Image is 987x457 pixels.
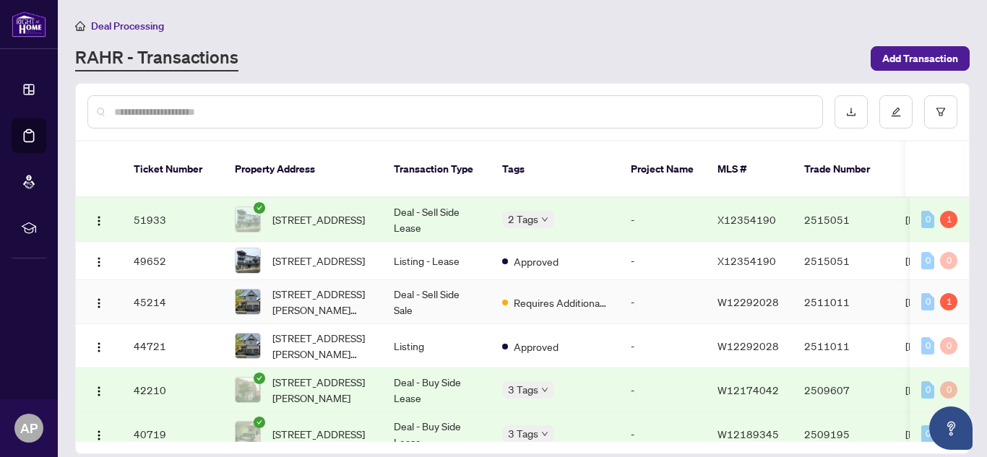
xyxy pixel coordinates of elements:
img: thumbnail-img [236,207,260,232]
button: filter [924,95,957,129]
img: thumbnail-img [236,378,260,402]
td: 44721 [122,324,223,368]
span: 2 Tags [508,211,538,227]
span: X12354190 [717,213,776,226]
span: W12189345 [717,427,779,440]
button: Logo [87,334,111,357]
td: 2509607 [793,368,894,412]
td: Listing [382,324,491,368]
button: Logo [87,249,111,272]
td: 2515051 [793,242,894,280]
span: X12354190 [717,254,776,267]
td: 2509195 [793,412,894,456]
div: 0 [940,337,957,354]
div: 0 [940,252,957,269]
span: [STREET_ADDRESS][PERSON_NAME][PERSON_NAME] [272,330,371,362]
img: thumbnail-img [236,334,260,358]
img: thumbnail-img [236,422,260,446]
a: RAHR - Transactions [75,45,238,71]
td: Listing - Lease [382,242,491,280]
span: down [541,216,548,223]
td: - [619,324,706,368]
span: [STREET_ADDRESS][PERSON_NAME] [272,374,371,406]
span: Add Transaction [882,47,958,70]
span: Requires Additional Docs [514,295,608,310]
th: Property Address [223,142,382,198]
img: Logo [93,341,105,353]
div: 0 [921,425,934,443]
button: Add Transaction [871,46,970,71]
th: Ticket Number [122,142,223,198]
img: Logo [93,386,105,397]
td: Deal - Sell Side Sale [382,280,491,324]
td: Deal - Sell Side Lease [382,198,491,242]
span: filter [936,107,946,117]
span: down [541,386,548,393]
div: 0 [921,293,934,310]
img: thumbnail-img [236,248,260,273]
td: Deal - Buy Side Lease [382,368,491,412]
span: download [846,107,856,117]
button: Logo [87,290,111,313]
img: Logo [93,430,105,441]
button: Logo [87,422,111,445]
img: Logo [93,215,105,227]
img: logo [12,11,46,38]
span: Approved [514,253,559,269]
span: [STREET_ADDRESS] [272,253,365,269]
th: Trade Number [793,142,894,198]
img: Logo [93,297,105,309]
div: 0 [921,252,934,269]
span: Deal Processing [91,19,164,32]
div: 0 [921,337,934,354]
td: 2511011 [793,324,894,368]
td: 2511011 [793,280,894,324]
td: - [619,242,706,280]
img: Logo [93,256,105,268]
div: 0 [940,381,957,399]
div: 0 [921,381,934,399]
span: AP [20,418,38,438]
div: 1 [940,293,957,310]
span: 3 Tags [508,425,538,442]
div: 0 [921,211,934,228]
td: - [619,198,706,242]
th: Tags [491,142,619,198]
th: MLS # [706,142,793,198]
button: Open asap [929,406,973,450]
td: - [619,280,706,324]
span: home [75,21,85,31]
td: 45214 [122,280,223,324]
button: download [835,95,868,129]
th: Project Name [619,142,706,198]
td: - [619,412,706,456]
td: - [619,368,706,412]
span: Approved [514,339,559,354]
span: check-circle [254,202,265,214]
span: W12292028 [717,339,779,352]
span: 3 Tags [508,381,538,398]
td: 40719 [122,412,223,456]
div: 1 [940,211,957,228]
td: 42210 [122,368,223,412]
td: 2515051 [793,198,894,242]
span: check-circle [254,417,265,428]
span: [STREET_ADDRESS] [272,426,365,442]
button: Logo [87,378,111,401]
button: Logo [87,208,111,231]
span: W12292028 [717,295,779,308]
th: Transaction Type [382,142,491,198]
span: [STREET_ADDRESS][PERSON_NAME][PERSON_NAME] [272,286,371,318]
span: edit [891,107,901,117]
span: [STREET_ADDRESS] [272,212,365,227]
span: check-circle [254,373,265,384]
span: W12174042 [717,383,779,396]
td: Deal - Buy Side Lease [382,412,491,456]
img: thumbnail-img [236,290,260,314]
span: down [541,430,548,438]
td: 49652 [122,242,223,280]
button: edit [879,95,913,129]
td: 51933 [122,198,223,242]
